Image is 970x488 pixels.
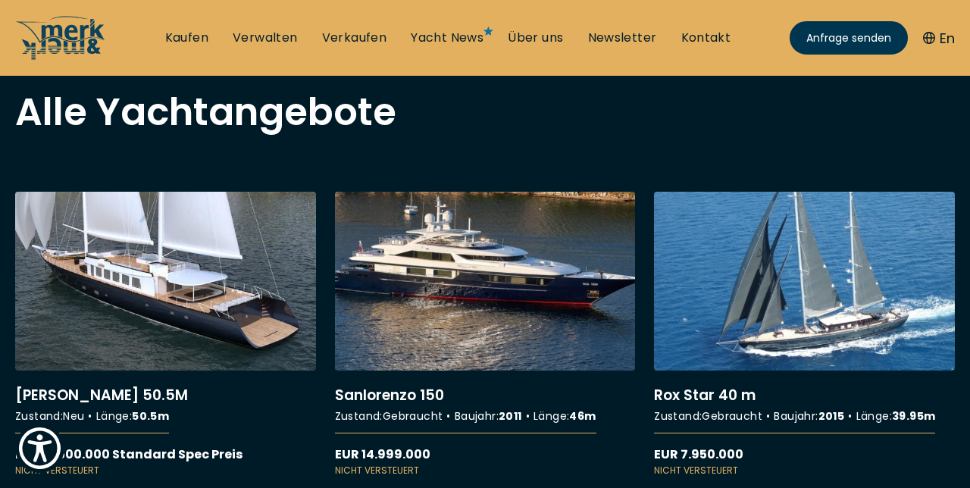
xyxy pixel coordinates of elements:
[790,21,908,55] a: Anfrage senden
[165,30,208,46] a: Kaufen
[588,30,657,46] a: Newsletter
[654,192,955,477] a: More details aboutRox Star 40 m
[411,30,483,46] a: Yacht News
[335,192,636,477] a: More details aboutSanlorenzo 150
[233,30,298,46] a: Verwalten
[681,30,731,46] a: Kontakt
[806,30,891,46] span: Anfrage senden
[15,424,64,473] button: Show Accessibility Preferences
[923,28,955,48] button: En
[15,93,955,131] h2: Alle Yachtangebote
[322,30,387,46] a: Verkaufen
[15,192,316,477] a: More details about[PERSON_NAME] 50.5M
[508,30,563,46] a: Über uns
